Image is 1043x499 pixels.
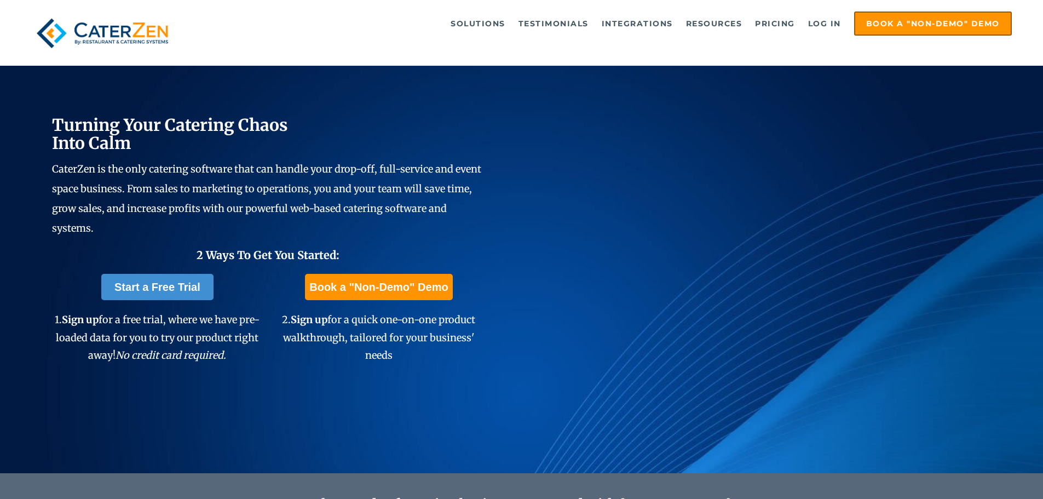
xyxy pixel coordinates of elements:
span: Sign up [62,313,99,326]
span: 1. for a free trial, where we have pre-loaded data for you to try our product right away! [55,313,260,362]
a: Log in [803,13,846,35]
iframe: Help widget launcher [946,456,1031,487]
a: Pricing [750,13,800,35]
img: caterzen [31,12,174,55]
a: Solutions [445,13,511,35]
span: CaterZen is the only catering software that can handle your drop-off, full-service and event spac... [52,163,481,234]
a: Book a "Non-Demo" Demo [305,274,452,300]
div: Navigation Menu [199,12,1012,36]
a: Testimonials [513,13,594,35]
span: Turning Your Catering Chaos Into Calm [52,114,288,153]
a: Resources [681,13,748,35]
a: Book a "Non-Demo" Demo [854,12,1012,36]
span: 2. for a quick one-on-one product walkthrough, tailored for your business' needs [282,313,475,362]
span: 2 Ways To Get You Started: [197,248,339,262]
a: Integrations [596,13,678,35]
a: Start a Free Trial [101,274,214,300]
span: Sign up [291,313,327,326]
em: No credit card required. [116,349,226,362]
